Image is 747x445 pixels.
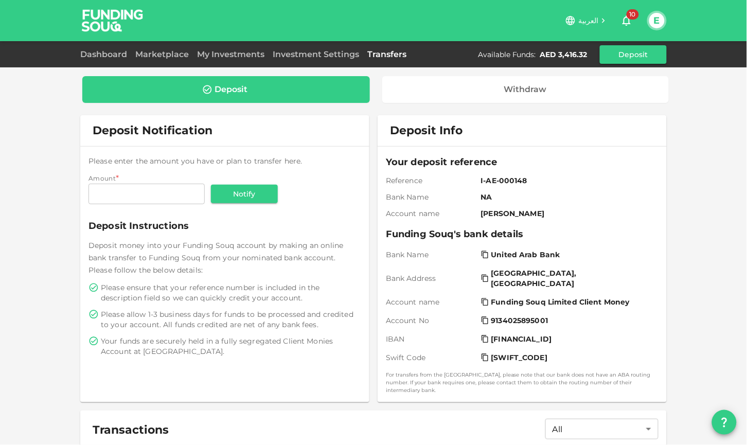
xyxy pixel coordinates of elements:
[386,371,659,394] small: For transfers from the [GEOGRAPHIC_DATA], please note that our bank does not have an ABA routing ...
[363,49,411,59] a: Transfers
[386,250,477,260] span: Bank Name
[386,192,477,202] span: Bank Name
[101,282,359,303] span: Please ensure that your reference number is included in the description field so we can quickly c...
[712,410,737,435] button: question
[386,175,477,186] span: Reference
[386,273,477,283] span: Bank Address
[131,49,193,59] a: Marketplace
[481,208,654,219] span: [PERSON_NAME]
[491,297,630,307] span: Funding Souq Limited Client Money
[382,76,669,103] a: Withdraw
[491,250,560,260] span: United Arab Bank
[88,241,343,275] span: Deposit money into your Funding Souq account by making an online bank transfer to Funding Souq fr...
[649,13,665,28] button: E
[491,352,548,363] span: [SWIFT_CODE]
[88,174,116,182] span: Amount
[481,192,654,202] span: NA
[88,219,361,233] span: Deposit Instructions
[386,227,659,241] span: Funding Souq's bank details
[481,175,654,186] span: I-AE-000148
[478,49,536,60] div: Available Funds :
[269,49,363,59] a: Investment Settings
[386,208,477,219] span: Account name
[80,49,131,59] a: Dashboard
[545,419,659,439] div: All
[491,334,552,344] span: [FINANCIAL_ID]
[491,315,548,326] span: 9134025895001
[540,49,588,60] div: AED 3,416.32
[215,84,247,95] div: Deposit
[386,352,477,363] span: Swift Code
[600,45,667,64] button: Deposit
[386,315,477,326] span: Account No
[627,9,639,20] span: 10
[386,155,659,169] span: Your deposit reference
[491,268,652,289] span: [GEOGRAPHIC_DATA], [GEOGRAPHIC_DATA]
[101,336,359,357] span: Your funds are securely held in a fully segregated Client Monies Account at [GEOGRAPHIC_DATA].
[88,184,205,204] input: amount
[616,10,637,31] button: 10
[504,84,547,95] div: Withdraw
[193,49,269,59] a: My Investments
[386,334,477,344] span: IBAN
[82,76,370,103] a: Deposit
[390,123,463,138] span: Deposit Info
[211,185,278,203] button: Notify
[578,16,599,25] span: العربية
[88,156,303,166] span: Please enter the amount you have or plan to transfer here.
[93,123,212,137] span: Deposit Notification
[101,309,359,330] span: Please allow 1-3 business days for funds to be processed and credited to your account. All funds ...
[93,423,169,437] span: Transactions
[386,297,477,307] span: Account name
